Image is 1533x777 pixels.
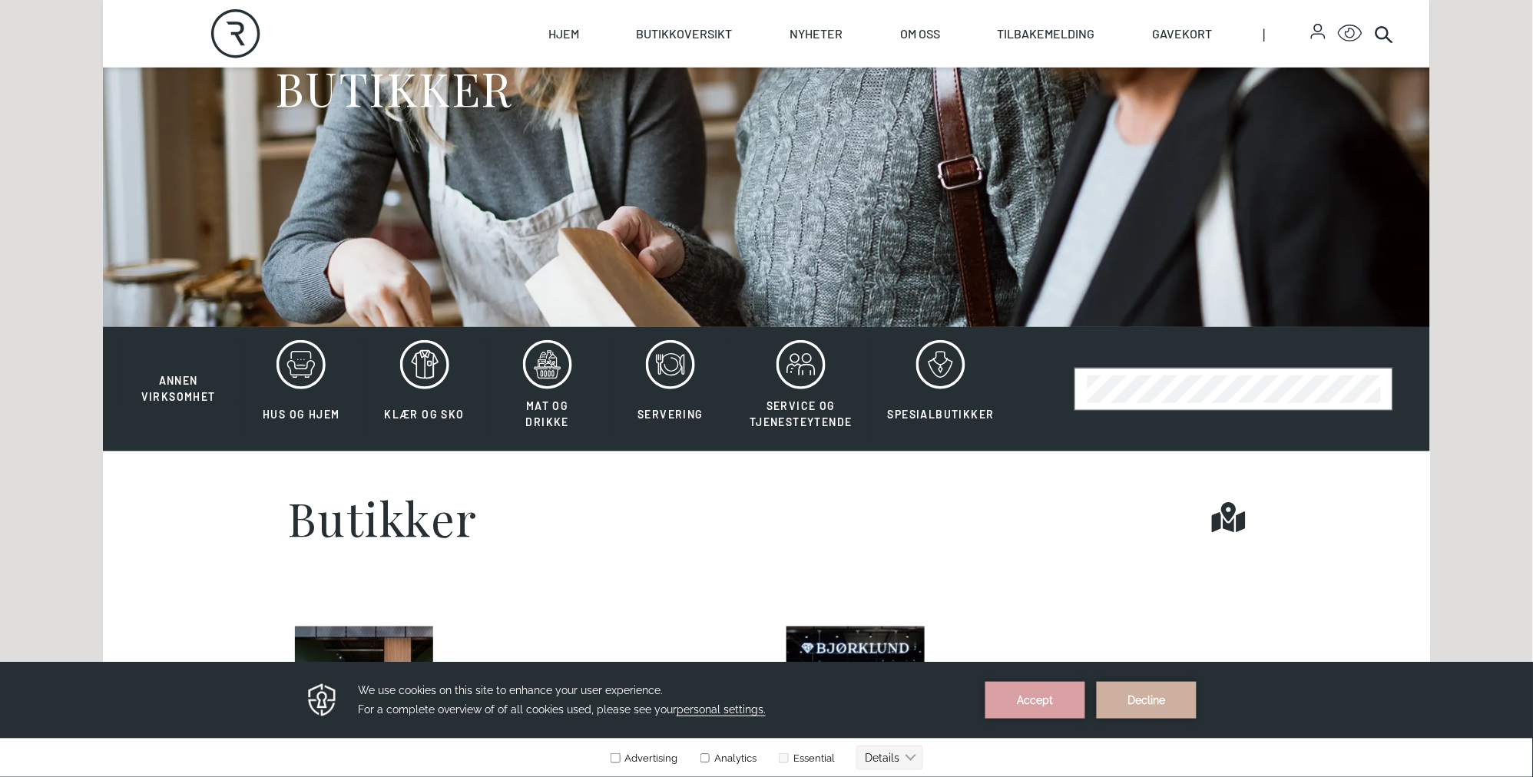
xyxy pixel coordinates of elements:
h1: Butikker [287,494,478,541]
h1: BUTIKKER [275,59,512,117]
span: Hus og hjem [263,408,339,421]
span: Annen virksomhet [141,374,216,403]
button: Spesialbutikker [872,339,1011,439]
label: Advertising [610,91,678,102]
span: Klær og sko [384,408,464,421]
text: Details [866,90,900,102]
button: Service og tjenesteytende [733,339,869,439]
label: Analytics [697,91,757,102]
span: Mat og drikke [526,399,569,428]
button: Mat og drikke [488,339,608,439]
input: Essential [779,91,789,101]
button: Hus og hjem [241,339,361,439]
span: Servering [637,408,704,421]
button: Details [856,84,923,108]
input: Advertising [611,91,621,101]
button: Klær og sko [365,339,485,439]
button: Accept [985,20,1085,57]
input: Analytics [700,91,710,101]
span: personal settings. [677,41,766,55]
button: Decline [1097,20,1197,57]
button: Annen virksomhet [118,339,238,405]
button: Open Accessibility Menu [1338,21,1362,46]
span: Service og tjenesteytende [750,399,853,428]
span: Spesialbutikker [888,408,995,421]
img: Privacy reminder [306,20,339,57]
label: Essential [776,91,835,102]
button: Servering [611,339,730,439]
h3: We use cookies on this site to enhance your user experience. For a complete overview of of all co... [358,19,966,58]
